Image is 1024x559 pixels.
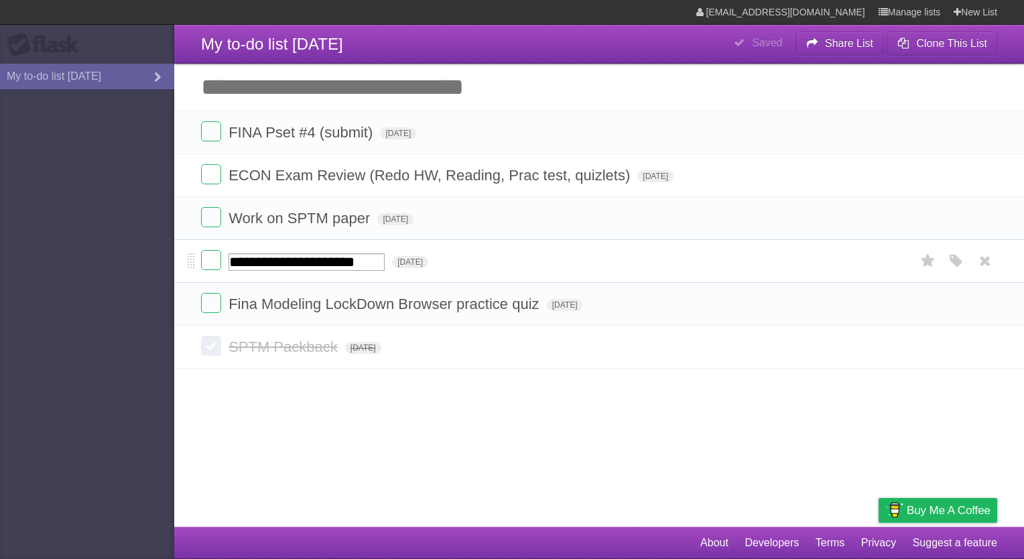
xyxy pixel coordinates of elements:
a: Suggest a feature [913,530,997,556]
span: Buy me a coffee [907,499,990,522]
label: Done [201,293,221,313]
label: Done [201,164,221,184]
label: Done [201,121,221,141]
span: [DATE] [377,213,413,225]
span: SPTM Packback [229,338,341,355]
span: My to-do list [DATE] [201,35,343,53]
label: Done [201,207,221,227]
a: Buy me a coffee [879,498,997,523]
span: Fina Modeling LockDown Browser practice quiz [229,296,542,312]
span: [DATE] [345,342,381,354]
span: FINA Pset #4 (submit) [229,124,376,141]
span: [DATE] [637,170,674,182]
span: ECON Exam Review (Redo HW, Reading, Prac test, quizlets) [229,167,633,184]
a: About [700,530,728,556]
label: Done [201,250,221,270]
span: [DATE] [380,127,416,139]
span: Work on SPTM paper [229,210,373,227]
button: Clone This List [887,32,997,56]
img: Buy me a coffee [885,499,903,521]
label: Done [201,336,221,356]
b: Share List [825,38,873,49]
span: [DATE] [392,256,428,268]
a: Terms [816,530,845,556]
a: Privacy [861,530,896,556]
label: Star task [915,250,941,272]
b: Clone This List [916,38,987,49]
span: [DATE] [547,299,583,311]
b: Saved [752,37,782,48]
a: Developers [745,530,799,556]
button: Share List [795,32,884,56]
div: Flask [7,33,87,57]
